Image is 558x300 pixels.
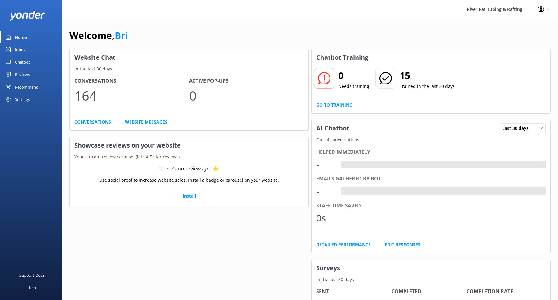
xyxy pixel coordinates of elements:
[115,29,128,42] a: Bri
[312,260,550,276] h3: Surveys
[189,85,304,106] p: 0
[70,137,308,153] h3: Showcase reviews on your website
[316,148,546,156] div: Helped immediately
[160,165,219,173] div: There’s no reviews yet ⭐
[316,202,546,210] div: Staff time saved
[312,120,354,136] h3: AI Chatbot
[15,68,30,81] div: Reviews
[74,119,111,125] a: Conversations
[400,68,455,83] h2: 15
[341,187,346,195] div: -
[125,119,167,125] a: Website Messages
[467,288,542,296] h4: Completion Rate
[70,49,308,66] h3: Website Chat
[9,11,45,21] img: yonder-white-logo.png
[316,157,335,172] div: -
[338,83,369,90] p: Needs training
[385,241,420,248] a: Edit Responses
[70,153,308,160] p: Your current review carousel (latest 5 star reviews)
[15,56,30,68] div: Chatbot
[502,125,532,132] span: Last 30 days
[15,31,27,43] div: Home
[189,77,304,85] h4: Active Pop-ups
[74,77,189,85] h4: Conversations
[316,175,546,183] div: Emails gathered by bot
[392,288,467,296] h4: Completed
[70,66,308,72] p: In the last 30 days
[69,28,128,43] h1: Welcome,
[19,269,44,281] div: Support Docs
[316,241,371,248] a: Detailed Performance
[15,93,30,106] div: Settings
[312,276,550,283] p: In the last 30 days
[316,184,335,199] div: -
[175,190,204,202] a: Install
[312,49,373,66] h3: Chatbot Training
[15,81,38,93] div: Recommend
[316,102,352,108] a: Go to Training
[15,43,26,56] div: Inbox
[74,85,189,106] p: 164
[316,288,392,296] h4: Sent
[27,281,36,294] div: Help
[312,136,550,143] p: Out of conversations
[316,211,335,225] div: 0s
[341,161,346,169] div: -
[338,68,369,83] h2: 0
[400,83,455,90] p: Trained in the last 30 days
[99,177,279,184] p: Use social proof to increase website sales. Install a badge or carousel on your website.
